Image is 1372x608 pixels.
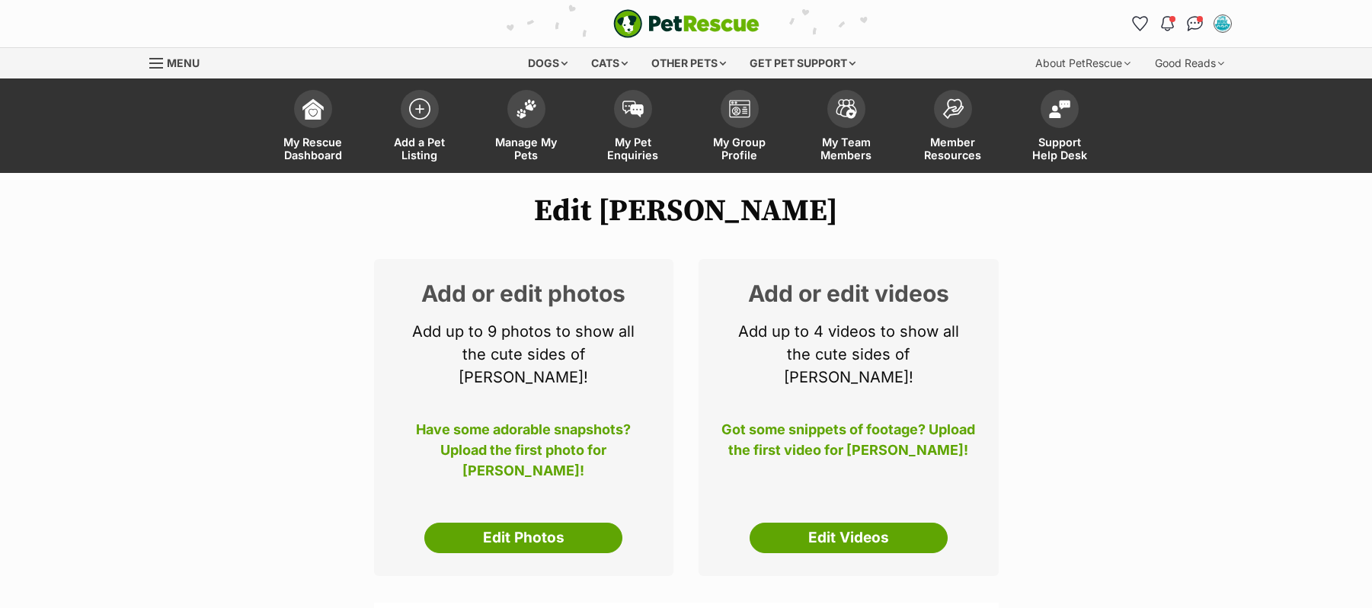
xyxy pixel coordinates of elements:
img: pet-enquiries-icon-7e3ad2cf08bfb03b45e93fb7055b45f3efa6380592205ae92323e6603595dc1f.svg [622,101,644,117]
img: notifications-46538b983faf8c2785f20acdc204bb7945ddae34d4c08c2a6579f10ce5e182be.svg [1161,16,1173,31]
a: Menu [149,48,210,75]
img: add-pet-listing-icon-0afa8454b4691262ce3f59096e99ab1cd57d4a30225e0717b998d2c9b9846f56.svg [409,98,430,120]
div: Cats [580,48,638,78]
span: Manage My Pets [492,136,561,162]
h2: Add or edit videos [721,282,976,305]
img: logo-e224e6f780fb5917bec1dbf3a21bbac754714ae5b6737aabdf751b685950b380.svg [613,9,760,38]
a: My Rescue Dashboard [260,82,366,173]
img: group-profile-icon-3fa3cf56718a62981997c0bc7e787c4b2cf8bcc04b72c1350f741eb67cf2f40e.svg [729,100,750,118]
ul: Account quick links [1128,11,1235,36]
img: dashboard-icon-eb2f2d2d3e046f16d808141f083e7271f6b2e854fb5c12c21221c1fb7104beca.svg [302,98,324,120]
a: Favourites [1128,11,1153,36]
p: Got some snippets of footage? Upload the first video for [PERSON_NAME]! [721,419,976,469]
img: help-desk-icon-fdf02630f3aa405de69fd3d07c3f3aa587a6932b1a1747fa1d2bba05be0121f9.svg [1049,100,1070,118]
a: Manage My Pets [473,82,580,173]
h2: Add or edit photos [397,282,651,305]
img: chat-41dd97257d64d25036548639549fe6c8038ab92f7586957e7f3b1b290dea8141.svg [1187,16,1203,31]
a: My Group Profile [686,82,793,173]
div: Good Reads [1144,48,1235,78]
span: Member Resources [919,136,987,162]
p: Add up to 9 photos to show all the cute sides of [PERSON_NAME]! [397,320,651,389]
span: My Group Profile [705,136,774,162]
a: Add a Pet Listing [366,82,473,173]
div: Other pets [641,48,737,78]
p: Have some adorable snapshots? Upload the first photo for [PERSON_NAME]! [397,419,651,469]
button: My account [1210,11,1235,36]
span: My Pet Enquiries [599,136,667,162]
a: Edit Photos [424,523,622,553]
a: Edit Videos [750,523,948,553]
span: My Team Members [812,136,881,162]
a: Member Resources [900,82,1006,173]
div: Dogs [517,48,578,78]
a: PetRescue [613,9,760,38]
p: Add up to 4 videos to show all the cute sides of [PERSON_NAME]! [721,320,976,389]
a: My Team Members [793,82,900,173]
a: Support Help Desk [1006,82,1113,173]
span: Menu [167,56,200,69]
a: Conversations [1183,11,1207,36]
button: Notifications [1156,11,1180,36]
span: Support Help Desk [1025,136,1094,162]
div: About PetRescue [1025,48,1141,78]
img: member-resources-icon-8e73f808a243e03378d46382f2149f9095a855e16c252ad45f914b54edf8863c.svg [942,98,964,119]
span: Add a Pet Listing [385,136,454,162]
span: My Rescue Dashboard [279,136,347,162]
img: manage-my-pets-icon-02211641906a0b7f246fdf0571729dbe1e7629f14944591b6c1af311fb30b64b.svg [516,99,537,119]
div: Get pet support [739,48,866,78]
img: team-members-icon-5396bd8760b3fe7c0b43da4ab00e1e3bb1a5d9ba89233759b79545d2d3fc5d0d.svg [836,99,857,119]
img: Kathleen Keefe profile pic [1215,16,1230,31]
a: My Pet Enquiries [580,82,686,173]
